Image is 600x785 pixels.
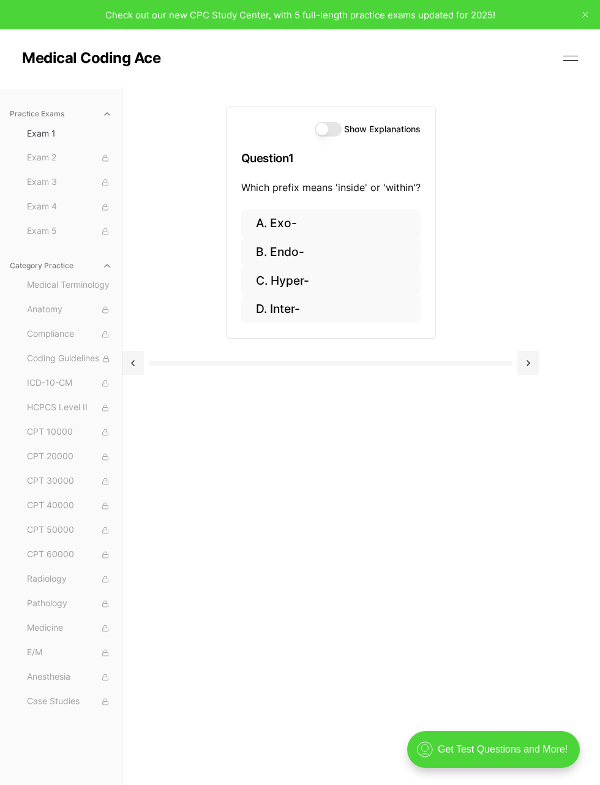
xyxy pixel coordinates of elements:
button: Exam 5 [22,222,117,241]
button: Case Studies [22,692,117,712]
button: Anatomy [22,300,117,320]
button: Medicine [22,618,117,638]
span: HCPCS Level II [27,401,112,415]
button: Category Practice [5,256,117,276]
h3: Question 1 [241,140,421,176]
button: Exam 4 [22,197,117,217]
span: Case Studies [27,695,112,708]
button: close [576,5,595,24]
label: Show Explanations [344,125,421,133]
button: CPT 30000 [22,471,117,491]
span: Coding Guidelines [27,352,112,366]
span: CPT 60000 [27,548,112,562]
button: CPT 40000 [22,496,117,516]
button: Compliance [22,325,117,344]
span: Anesthesia [27,670,112,684]
span: CPT 10000 [27,426,112,439]
span: CPT 20000 [27,450,112,464]
span: CPT 50000 [27,524,112,537]
button: HCPCS Level II [22,398,117,418]
span: Exam 5 [27,225,112,238]
button: Radiology [22,569,117,589]
button: D. Inter- [241,295,421,324]
span: Radiology [27,573,112,586]
button: CPT 60000 [22,545,117,565]
span: Anatomy [27,303,112,317]
iframe: portal-trigger [397,725,600,785]
span: E/M [27,646,112,659]
button: CPT 20000 [22,447,117,467]
span: Exam 2 [27,151,112,165]
button: Exam 1 [22,124,117,143]
span: ICD-10-CM [27,377,112,390]
span: CPT 30000 [27,475,112,488]
button: ICD-10-CM [22,374,117,393]
span: Exam 4 [27,200,112,214]
button: CPT 50000 [22,520,117,540]
button: C. Hyper- [241,266,421,295]
span: Medicine [27,622,112,635]
span: Pathology [27,597,112,610]
button: Practice Exams [5,104,117,124]
span: Exam 1 [27,127,112,140]
span: Check out our new CPC Study Center, with 5 full-length practice exams updated for 2025! [105,9,495,21]
span: Compliance [27,328,112,341]
button: Anesthesia [22,667,117,687]
button: B. Endo- [241,238,421,267]
button: A. Exo- [241,209,421,238]
a: Medical Coding Ace [22,51,160,66]
button: E/M [22,643,117,663]
button: Exam 3 [22,173,117,192]
span: Exam 3 [27,176,112,189]
span: Medical Terminology [27,279,112,292]
button: CPT 10000 [22,423,117,442]
button: Exam 2 [22,148,117,168]
button: Pathology [22,594,117,614]
button: Medical Terminology [22,276,117,295]
p: Which prefix means 'inside' or 'within'? [241,180,421,195]
button: Coding Guidelines [22,349,117,369]
span: CPT 40000 [27,499,112,513]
